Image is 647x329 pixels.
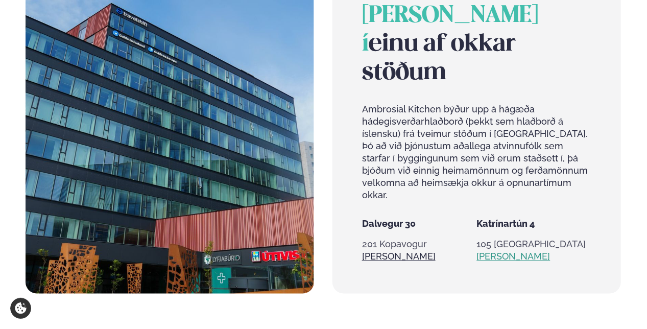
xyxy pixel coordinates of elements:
[362,104,591,202] p: Ambrosial Kitchen býður upp á hágæða hádegisverðarhlaðborð (þekkt sem hlaðborð á íslensku) frá tv...
[477,239,586,250] span: 105 [GEOGRAPHIC_DATA]
[362,218,477,230] h5: Dalvegur 30
[362,2,591,87] h2: einu af okkar stöðum
[477,251,550,263] a: Sjá meira
[362,251,436,263] a: Sjá meira
[362,5,538,56] span: [PERSON_NAME] í
[10,298,31,319] a: Cookie settings
[477,218,592,230] h5: Katrínartún 4
[362,239,427,250] span: 201 Kopavogur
